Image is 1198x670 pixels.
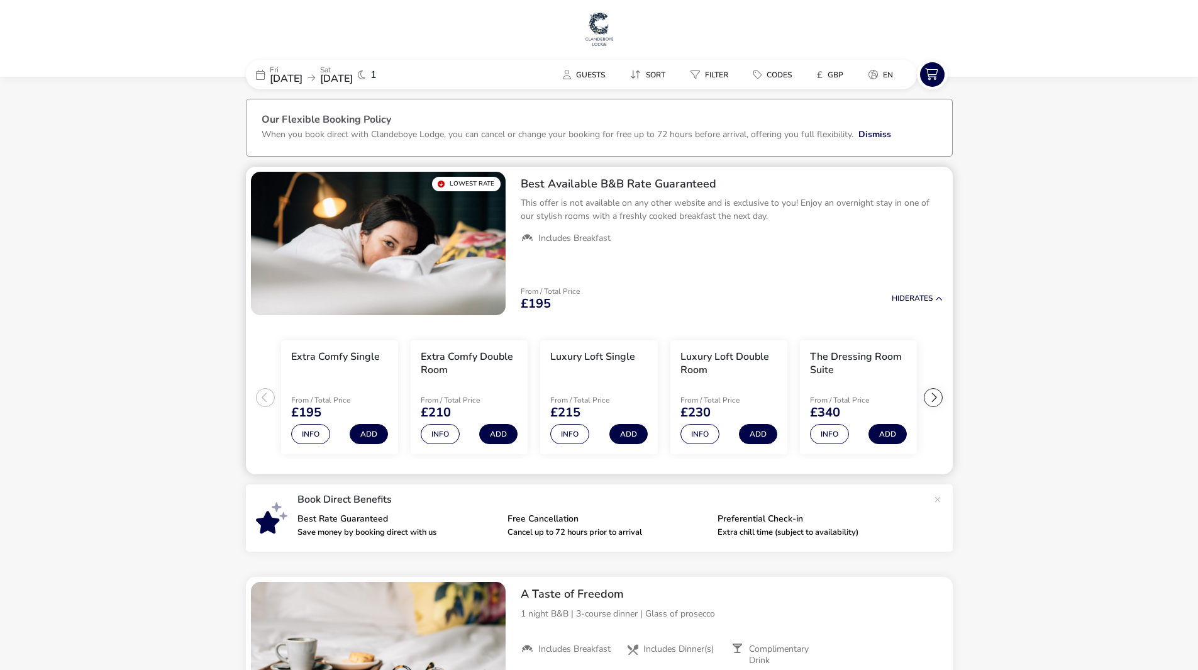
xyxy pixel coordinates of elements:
span: Includes Breakfast [538,233,611,244]
span: Includes Dinner(s) [643,644,714,655]
span: Includes Breakfast [538,644,611,655]
p: Extra chill time (subject to availability) [718,528,918,537]
p: Preferential Check-in [718,515,918,523]
h3: Our Flexible Booking Policy [262,114,937,128]
span: £230 [680,406,711,419]
h3: Luxury Loft Single [550,350,635,364]
span: [DATE] [270,72,302,86]
p: 1 night B&B | 3-course dinner | Glass of prosecco [521,607,943,620]
h3: The Dressing Room Suite [810,350,907,377]
p: Save money by booking direct with us [297,528,497,537]
span: £210 [421,406,451,419]
swiper-slide: 6 / 6 [923,335,1053,460]
button: Add [479,424,518,444]
span: GBP [828,70,843,80]
p: From / Total Price [421,396,510,404]
div: Lowest Rate [432,177,501,191]
button: Filter [680,65,738,84]
naf-pibe-menu-bar-item: £GBP [807,65,858,84]
swiper-slide: 1 / 1 [251,172,506,315]
swiper-slide: 1 / 6 [275,335,404,460]
div: Fri[DATE]Sat[DATE]1 [246,60,435,89]
span: Guests [576,70,605,80]
button: Info [421,424,460,444]
button: Add [739,424,777,444]
span: £195 [521,298,551,310]
naf-pibe-menu-bar-item: Guests [553,65,620,84]
naf-pibe-menu-bar-item: Codes [743,65,807,84]
p: Best Rate Guaranteed [297,515,497,523]
span: Codes [767,70,792,80]
button: Info [550,424,589,444]
button: Add [868,424,907,444]
naf-pibe-menu-bar-item: en [858,65,908,84]
swiper-slide: 4 / 6 [664,335,794,460]
button: Codes [743,65,802,84]
button: HideRates [892,294,943,303]
p: Fri [270,66,302,74]
button: £GBP [807,65,853,84]
p: From / Total Price [680,396,770,404]
p: Free Cancellation [507,515,707,523]
span: 1 [370,70,377,80]
p: Cancel up to 72 hours prior to arrival [507,528,707,537]
p: Book Direct Benefits [297,494,928,505]
button: Dismiss [858,128,891,141]
button: Info [291,424,330,444]
button: Sort [620,65,675,84]
button: Add [609,424,648,444]
span: Sort [646,70,665,80]
button: Add [350,424,388,444]
span: Filter [705,70,728,80]
swiper-slide: 2 / 6 [404,335,534,460]
p: This offer is not available on any other website and is exclusive to you! Enjoy an overnight stay... [521,196,943,223]
p: When you book direct with Clandeboye Lodge, you can cancel or change your booking for free up to ... [262,128,853,140]
button: Guests [553,65,615,84]
span: £215 [550,406,580,419]
span: £195 [291,406,321,419]
button: Info [810,424,849,444]
swiper-slide: 5 / 6 [794,335,923,460]
span: Complimentary Drink [749,644,827,666]
h2: A Taste of Freedom [521,587,943,601]
p: From / Total Price [521,288,580,295]
h3: Extra Comfy Double Room [421,350,518,377]
div: Best Available B&B Rate GuaranteedThis offer is not available on any other website and is exclusi... [511,167,953,255]
i: £ [817,69,823,81]
h3: Luxury Loft Double Room [680,350,777,377]
span: Hide [892,293,909,303]
button: en [858,65,903,84]
p: From / Total Price [550,396,640,404]
p: From / Total Price [810,396,899,404]
h3: Extra Comfy Single [291,350,380,364]
span: [DATE] [320,72,353,86]
p: Sat [320,66,353,74]
swiper-slide: 3 / 6 [534,335,663,460]
span: £340 [810,406,840,419]
span: en [883,70,893,80]
h2: Best Available B&B Rate Guaranteed [521,177,943,191]
p: From / Total Price [291,396,380,404]
naf-pibe-menu-bar-item: Filter [680,65,743,84]
naf-pibe-menu-bar-item: Sort [620,65,680,84]
img: Main Website [584,10,615,48]
button: Info [680,424,719,444]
